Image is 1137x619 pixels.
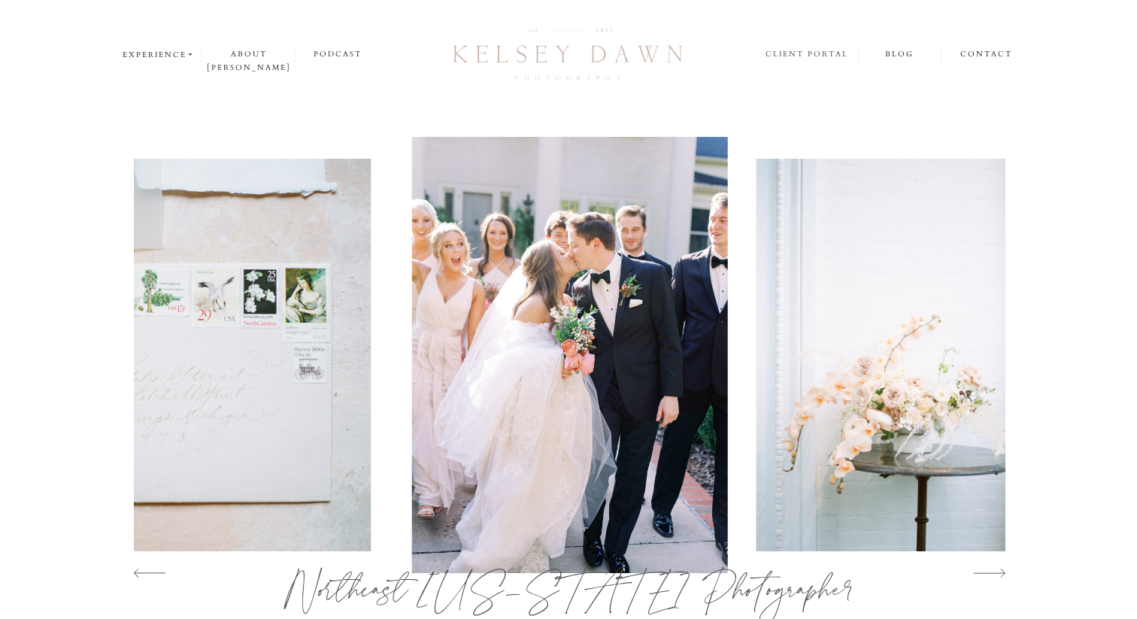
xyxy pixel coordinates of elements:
[766,47,850,63] a: client portal
[202,47,296,62] a: about [PERSON_NAME]
[858,47,940,62] a: blog
[296,47,379,62] a: podcast
[123,48,196,62] a: experience
[960,47,1013,62] a: contact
